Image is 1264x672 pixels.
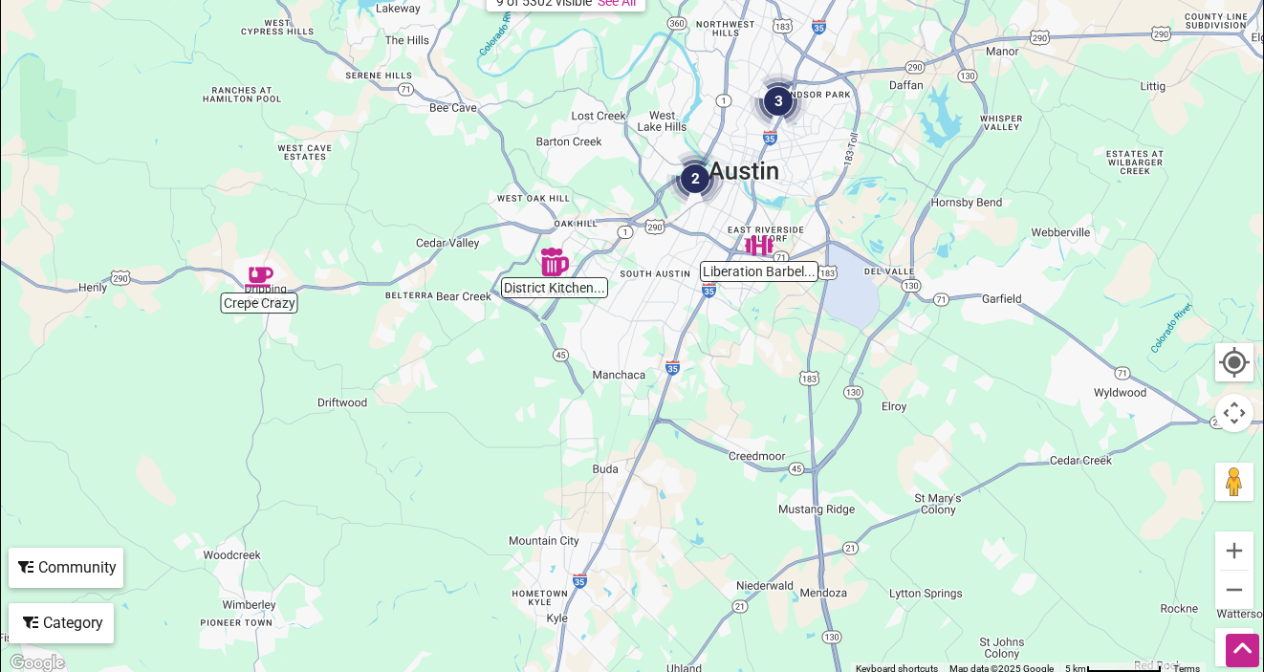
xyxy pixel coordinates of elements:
[1215,343,1253,381] button: Your Location
[1215,571,1253,609] button: Zoom out
[1214,626,1255,667] button: Toggle fullscreen view
[666,150,724,207] div: 2
[1215,531,1253,570] button: Zoom in
[540,248,569,276] div: District Kitchen + Cocktails
[11,550,121,586] div: Community
[1215,463,1253,501] button: Drag Pegman onto the map to open Street View
[1226,634,1259,667] div: Scroll Back to Top
[1215,394,1253,432] button: Map camera controls
[750,73,807,130] div: 3
[11,605,112,641] div: Category
[9,603,114,643] div: Filter by category
[9,548,123,588] div: Filter by Community
[745,231,774,260] div: Liberation Barbell Club
[245,263,273,292] div: Crepe Crazy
